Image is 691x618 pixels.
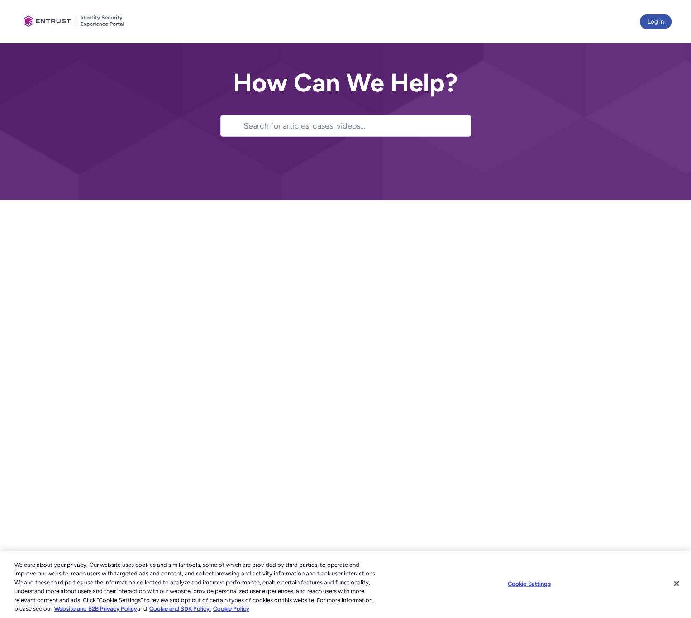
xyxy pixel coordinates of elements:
[54,605,137,612] a: More information about our cookie policy., opens in a new tab
[14,561,380,613] div: We care about your privacy. Our website uses cookies and similar tools, some of which are provide...
[640,14,672,29] button: Log in
[220,69,471,97] h2: How Can We Help?
[213,605,249,612] a: Cookie Policy
[667,574,686,594] button: Close
[243,115,471,136] input: Search for articles, cases, videos...
[149,605,211,612] a: Cookie and SDK Policy.
[221,115,243,136] button: Search
[501,575,558,593] button: Cookie Settings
